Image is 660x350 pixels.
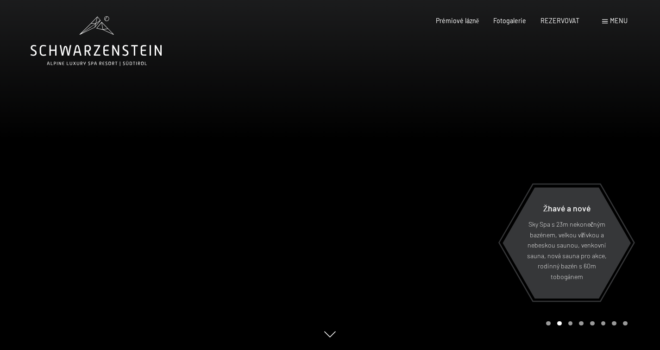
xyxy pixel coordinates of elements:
[436,17,479,25] a: Prémiové lázně
[601,321,606,326] div: Karusel Strana 6
[590,321,595,326] div: Karusel Strana 5
[579,321,584,326] div: Karusel Strana 4
[568,321,573,326] div: Karuselová stránka 3
[527,221,607,281] font: Sky Spa s 23m nekonečným bazénem, ​​velkou vířivkou a nebeskou saunou, venkovní sauna, nová sauna...
[543,321,627,326] div: Stránkování karuselu
[493,17,526,25] a: Fotogalerie
[543,203,591,213] font: Žhavé a nové
[623,321,628,326] div: Karusel Strana 8
[612,321,616,326] div: Karuselová stránka 7
[610,17,628,25] font: menu
[557,321,562,326] div: Carousel Page 2 (Current Slide)
[541,17,579,25] a: REZERVOVAT
[502,187,631,299] a: Žhavé a nové Sky Spa s 23m nekonečným bazénem, ​​velkou vířivkou a nebeskou saunou, venkovní saun...
[546,321,551,326] div: Carousel Page 1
